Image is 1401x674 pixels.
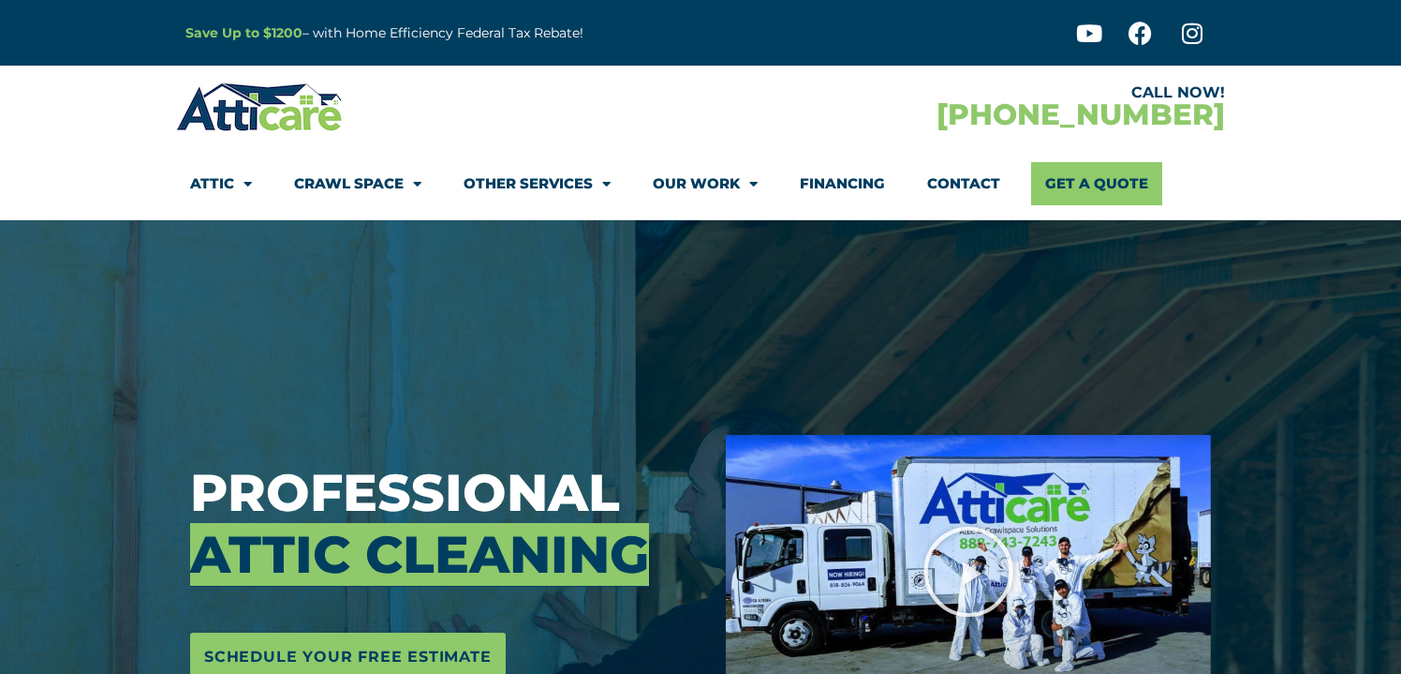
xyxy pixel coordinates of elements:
nav: Menu [190,162,1211,205]
h3: Professional [190,462,698,586]
span: Attic Cleaning [190,523,649,586]
div: Play Video [922,525,1015,619]
p: – with Home Efficiency Federal Tax Rebate! [185,22,792,44]
div: CALL NOW! [700,85,1225,100]
a: Our Work [653,162,758,205]
a: Save Up to $1200 [185,24,302,41]
a: Attic [190,162,252,205]
a: Contact [927,162,1000,205]
a: Crawl Space [294,162,421,205]
a: Other Services [464,162,611,205]
a: Financing [800,162,885,205]
a: Get A Quote [1031,162,1162,205]
span: Schedule Your Free Estimate [204,642,492,672]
